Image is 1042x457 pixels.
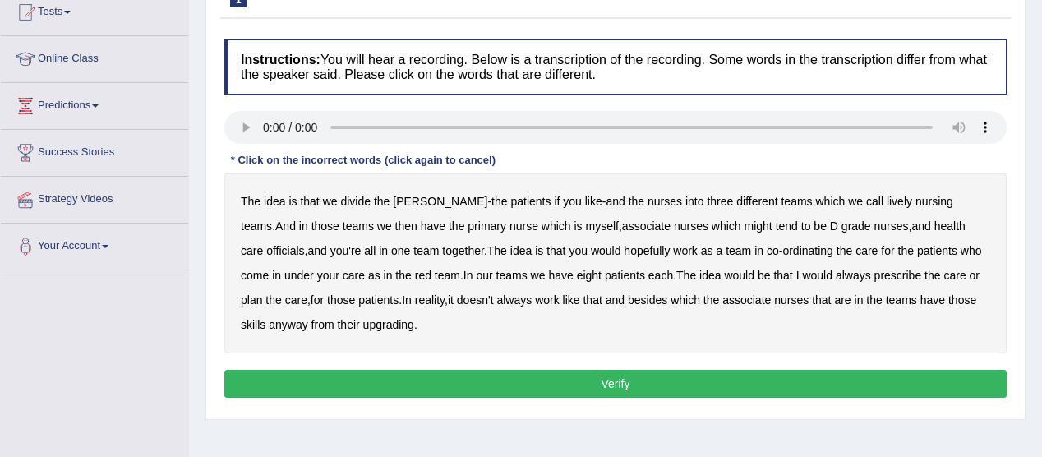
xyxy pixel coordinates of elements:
b: and [911,219,930,233]
b: the [866,293,882,307]
b: the [449,219,464,233]
b: your [317,269,339,282]
b: which [712,219,741,233]
b: The [487,244,507,257]
b: teams [781,195,812,208]
b: would [591,244,621,257]
b: we [323,195,338,208]
b: is [574,219,583,233]
b: each [648,269,673,282]
b: which [542,219,571,233]
a: Success Stories [1,130,188,171]
b: the [374,195,390,208]
b: as [368,269,380,282]
b: idea [699,269,721,282]
b: then [395,219,417,233]
b: the [837,244,852,257]
b: teams [886,293,917,307]
b: [PERSON_NAME] [393,195,487,208]
b: that [773,269,792,282]
b: and [606,195,625,208]
a: Predictions [1,83,188,124]
b: In [463,269,473,282]
b: associate [722,293,771,307]
b: patients [917,244,957,257]
b: all [364,244,376,257]
b: health [934,219,966,233]
b: hopefully [624,244,670,257]
b: have [548,269,573,282]
b: co [767,244,779,257]
b: care [943,269,966,282]
b: in [379,244,388,257]
b: nurses [674,219,708,233]
b: care [343,269,365,282]
b: The [241,195,260,208]
b: from [311,318,334,331]
b: come [241,269,269,282]
b: those [948,293,976,307]
b: associate [622,219,671,233]
b: who [961,244,982,257]
b: a [716,244,722,257]
b: care [285,293,307,307]
b: is [535,244,543,257]
b: the [491,195,507,208]
b: to [801,219,811,233]
b: in [384,269,393,282]
b: in [754,244,763,257]
b: team [435,269,460,282]
b: under [284,269,314,282]
b: skills [241,318,265,331]
b: and [606,293,625,307]
b: that [546,244,565,257]
b: in [299,219,308,233]
b: nurses [648,195,682,208]
b: are [834,293,851,307]
b: D [830,219,838,233]
b: in [855,293,864,307]
b: team [726,244,751,257]
b: that [812,293,831,307]
b: that [583,293,602,307]
b: would [802,269,832,282]
b: would [724,269,754,282]
b: we [377,219,392,233]
b: eight [577,269,602,282]
b: primary [468,219,506,233]
a: Strategy Videos [1,177,188,218]
h4: You will hear a recording. Below is a transcription of the recording. Some words in the transcrip... [224,39,1007,95]
b: prescribe [874,269,922,282]
b: patients [358,293,399,307]
div: - - , . , , , . - . . , . , . [224,173,1007,353]
b: divide [340,195,371,208]
b: for [311,293,324,307]
button: Verify [224,370,1007,398]
b: Instructions: [241,53,320,67]
b: the [395,269,411,282]
b: the [703,293,719,307]
b: always [836,269,871,282]
b: have [920,293,945,307]
b: upgrading [363,318,414,331]
b: might [745,219,772,233]
b: or [970,269,980,282]
b: plan [241,293,262,307]
b: nursing [915,195,953,208]
b: doesn't [457,293,494,307]
b: the [924,269,940,282]
b: call [866,195,883,208]
b: those [327,293,355,307]
b: patients [510,195,551,208]
b: nurses [874,219,909,233]
b: patients [605,269,645,282]
b: as [701,244,713,257]
b: together [442,244,484,257]
div: * Click on the incorrect words (click again to cancel) [224,152,502,168]
a: Your Account [1,224,188,265]
b: be [758,269,771,282]
b: red [415,269,431,282]
b: be [814,219,827,233]
a: Online Class [1,36,188,77]
b: which [816,195,846,208]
